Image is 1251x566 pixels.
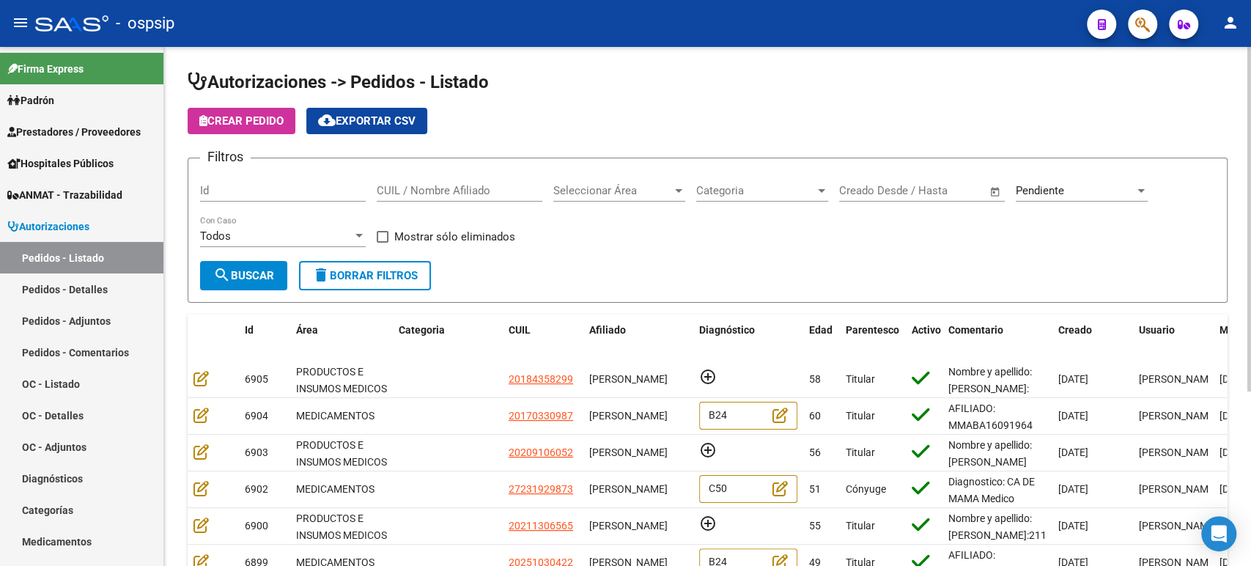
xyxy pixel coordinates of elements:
[318,114,416,128] span: Exportar CSV
[200,261,287,290] button: Buscar
[809,373,821,385] span: 58
[906,315,942,363] datatable-header-cell: Activo
[1058,373,1088,385] span: [DATE]
[846,520,875,532] span: Titular
[318,111,336,129] mat-icon: cloud_download
[7,218,89,235] span: Autorizaciones
[1139,446,1217,458] span: [PERSON_NAME]
[394,228,515,246] span: Mostrar sólo eliminados
[699,402,797,430] div: B24
[1139,410,1217,422] span: [PERSON_NAME]
[553,184,672,197] span: Seleccionar Área
[1058,446,1088,458] span: [DATE]
[699,324,755,336] span: Diagnóstico
[846,324,899,336] span: Parentesco
[809,520,821,532] span: 55
[809,410,821,422] span: 60
[399,324,445,336] span: Categoria
[296,410,374,422] span: MEDICAMENTOS
[1219,446,1250,458] span: [DATE]
[188,108,295,134] button: Crear Pedido
[699,441,717,459] mat-icon: add_circle_outline
[7,155,114,172] span: Hospitales Públicos
[1133,315,1214,363] datatable-header-cell: Usuario
[839,184,887,197] input: Start date
[245,410,268,422] span: 6904
[803,315,840,363] datatable-header-cell: Edad
[846,410,875,422] span: Titular
[509,520,573,532] span: 20211306565
[589,446,668,458] span: [PERSON_NAME]
[188,72,489,92] span: Autorizaciones -> Pedidos - Listado
[239,315,290,363] datatable-header-cell: Id
[213,269,274,282] span: Buscar
[1222,14,1239,32] mat-icon: person
[296,324,318,336] span: Área
[503,315,583,363] datatable-header-cell: CUIL
[290,315,393,363] datatable-header-cell: Área
[589,410,668,422] span: [PERSON_NAME]
[7,187,122,203] span: ANMAT - Trazabilidad
[1219,373,1250,385] span: [DATE]
[1058,483,1088,495] span: [DATE]
[1219,410,1250,422] span: [DATE]
[245,446,268,458] span: 6903
[583,315,693,363] datatable-header-cell: Afiliado
[306,108,427,134] button: Exportar CSV
[213,266,231,284] mat-icon: search
[509,373,573,385] span: 20184358299
[7,92,54,109] span: Padrón
[942,315,1052,363] datatable-header-cell: Comentario
[699,475,797,504] div: C50
[948,366,1035,461] span: Nombre y apellido: [PERSON_NAME]:[PHONE_NUMBER] CITO Telefono paciente: [PHONE_NUMBER]
[693,315,803,363] datatable-header-cell: Diagnóstico
[296,366,387,394] span: PRODUCTOS E INSUMOS MEDICOS
[589,373,668,385] span: [PERSON_NAME]
[509,410,573,422] span: 20170330987
[589,324,626,336] span: Afiliado
[509,324,531,336] span: CUIL
[200,147,251,167] h3: Filtros
[1052,315,1133,363] datatable-header-cell: Creado
[1016,184,1064,197] span: Pendiente
[987,183,1004,200] button: Open calendar
[1058,324,1092,336] span: Creado
[312,269,418,282] span: Borrar Filtros
[699,368,717,386] mat-icon: add_circle_outline
[393,315,503,363] datatable-header-cell: Categoria
[912,324,941,336] span: Activo
[7,124,141,140] span: Prestadores / Proveedores
[809,483,821,495] span: 51
[200,229,231,243] span: Todos
[312,266,330,284] mat-icon: delete
[840,315,906,363] datatable-header-cell: Parentesco
[12,14,29,32] mat-icon: menu
[589,483,668,495] span: [PERSON_NAME]
[900,184,971,197] input: End date
[1139,373,1217,385] span: [PERSON_NAME]
[696,184,815,197] span: Categoria
[509,446,573,458] span: 20209106052
[948,324,1003,336] span: Comentario
[1139,483,1217,495] span: [PERSON_NAME]
[116,7,174,40] span: - ospsip
[1139,324,1175,336] span: Usuario
[245,324,254,336] span: Id
[1058,410,1088,422] span: [DATE]
[7,61,84,77] span: Firma Express
[1219,483,1250,495] span: [DATE]
[846,373,875,385] span: Titular
[1058,520,1088,532] span: [DATE]
[296,512,387,541] span: PRODUCTOS E INSUMOS MEDICOS
[699,515,717,532] mat-icon: add_circle_outline
[809,324,833,336] span: Edad
[245,520,268,532] span: 6900
[948,439,1044,534] span: Nombre y apellido: [PERSON_NAME] [PERSON_NAME] Dni:20910605 Clinica Boedo Fecha de cx [DATE]
[1139,520,1217,532] span: [PERSON_NAME]
[299,261,431,290] button: Borrar Filtros
[296,439,387,468] span: PRODUCTOS E INSUMOS MEDICOS
[245,373,268,385] span: 6905
[846,446,875,458] span: Titular
[589,520,668,532] span: [PERSON_NAME]
[846,483,886,495] span: Cónyuge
